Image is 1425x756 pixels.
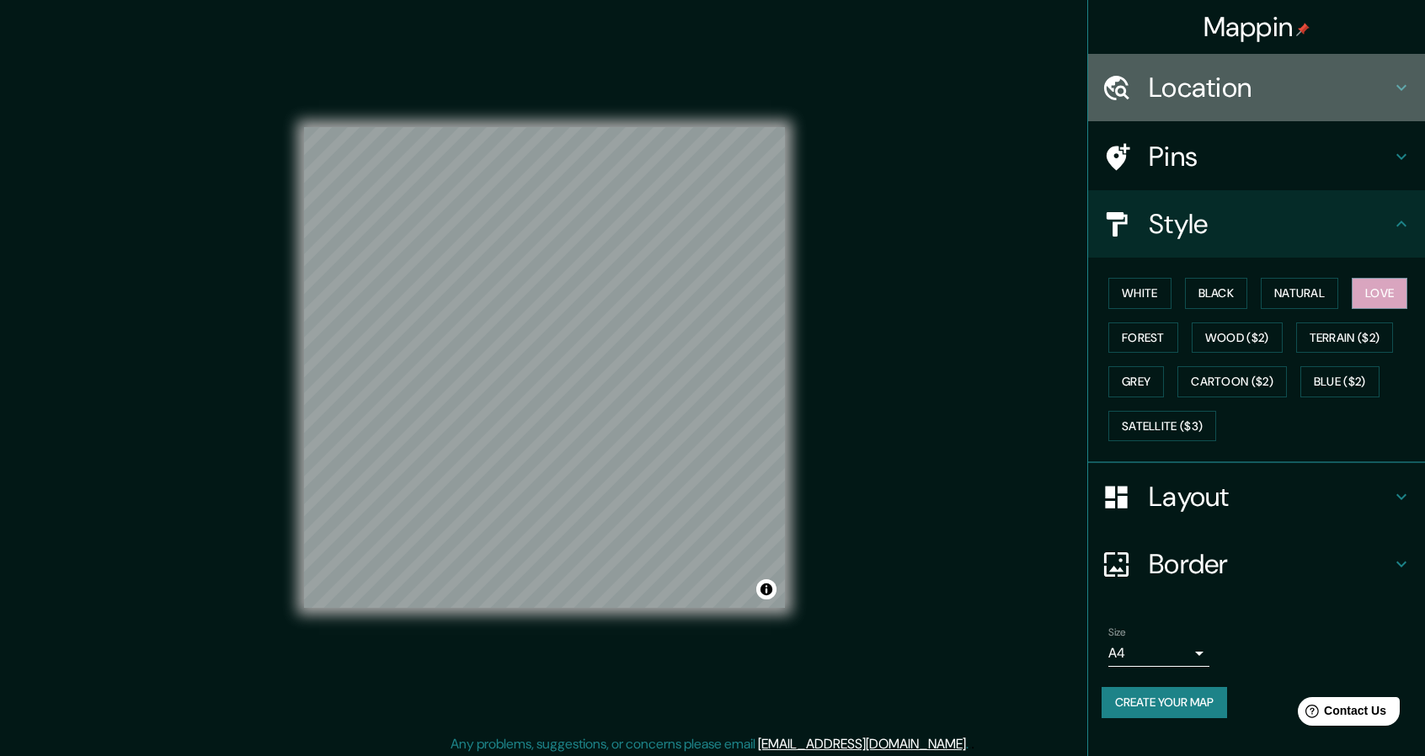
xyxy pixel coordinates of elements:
button: Forest [1108,322,1178,354]
h4: Location [1149,71,1391,104]
canvas: Map [304,127,785,608]
button: Toggle attribution [756,579,777,599]
iframe: Help widget launcher [1275,690,1406,737]
button: Cartoon ($2) [1177,366,1287,397]
label: Size [1108,626,1126,640]
button: Natural [1261,278,1338,309]
h4: Border [1149,547,1391,581]
p: Any problems, suggestions, or concerns please email . [451,734,969,754]
div: . [971,734,974,754]
div: Pins [1088,123,1425,190]
div: A4 [1108,640,1209,667]
button: Create your map [1102,687,1227,718]
div: Style [1088,190,1425,258]
img: pin-icon.png [1296,23,1310,36]
button: White [1108,278,1171,309]
button: Wood ($2) [1192,322,1283,354]
button: Satellite ($3) [1108,411,1216,442]
button: Blue ($2) [1300,366,1380,397]
div: Layout [1088,463,1425,530]
div: Location [1088,54,1425,121]
button: Love [1352,278,1407,309]
button: Terrain ($2) [1296,322,1394,354]
a: [EMAIL_ADDRESS][DOMAIN_NAME] [758,735,966,753]
h4: Mappin [1204,10,1310,44]
button: Grey [1108,366,1164,397]
h4: Layout [1149,480,1391,514]
div: . [969,734,971,754]
button: Black [1185,278,1248,309]
h4: Pins [1149,140,1391,173]
div: Border [1088,530,1425,598]
h4: Style [1149,207,1391,241]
